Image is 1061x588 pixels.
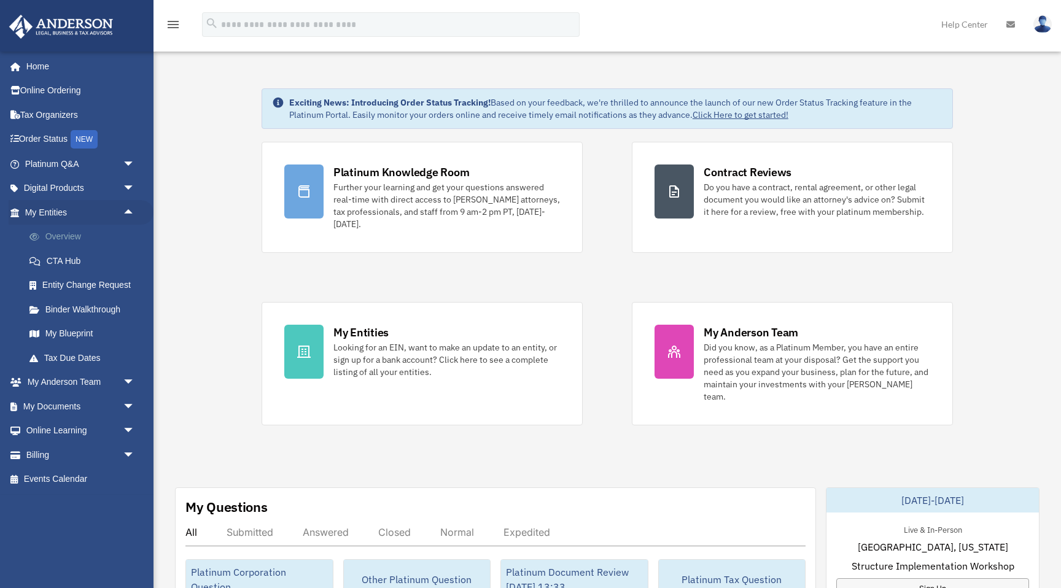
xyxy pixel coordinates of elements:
[378,526,411,538] div: Closed
[9,103,154,127] a: Tax Organizers
[123,443,147,468] span: arrow_drop_down
[9,370,154,395] a: My Anderson Teamarrow_drop_down
[205,17,219,30] i: search
[826,488,1039,513] div: [DATE]-[DATE]
[440,526,474,538] div: Normal
[71,130,98,149] div: NEW
[9,152,154,176] a: Platinum Q&Aarrow_drop_down
[704,164,791,180] div: Contract Reviews
[17,322,154,346] a: My Blueprint
[894,522,972,535] div: Live & In-Person
[17,297,154,322] a: Binder Walkthrough
[123,394,147,419] span: arrow_drop_down
[123,200,147,225] span: arrow_drop_up
[632,142,953,253] a: Contract Reviews Do you have a contract, rental agreement, or other legal document you would like...
[166,17,181,32] i: menu
[227,526,273,538] div: Submitted
[9,394,154,419] a: My Documentsarrow_drop_down
[17,273,154,298] a: Entity Change Request
[852,559,1014,573] span: Structure Implementation Workshop
[704,325,798,340] div: My Anderson Team
[1033,15,1052,33] img: User Pic
[17,346,154,370] a: Tax Due Dates
[262,302,583,425] a: My Entities Looking for an EIN, want to make an update to an entity, or sign up for a bank accoun...
[123,370,147,395] span: arrow_drop_down
[333,181,560,230] div: Further your learning and get your questions answered real-time with direct access to [PERSON_NAM...
[262,142,583,253] a: Platinum Knowledge Room Further your learning and get your questions answered real-time with dire...
[289,97,491,108] strong: Exciting News: Introducing Order Status Tracking!
[6,15,117,39] img: Anderson Advisors Platinum Portal
[17,225,154,249] a: Overview
[503,526,550,538] div: Expedited
[123,419,147,444] span: arrow_drop_down
[9,200,154,225] a: My Entitiesarrow_drop_up
[333,341,560,378] div: Looking for an EIN, want to make an update to an entity, or sign up for a bank account? Click her...
[9,79,154,103] a: Online Ordering
[704,341,930,403] div: Did you know, as a Platinum Member, you have an entire professional team at your disposal? Get th...
[289,96,942,121] div: Based on your feedback, we're thrilled to announce the launch of our new Order Status Tracking fe...
[185,526,197,538] div: All
[704,181,930,218] div: Do you have a contract, rental agreement, or other legal document you would like an attorney's ad...
[632,302,953,425] a: My Anderson Team Did you know, as a Platinum Member, you have an entire professional team at your...
[123,152,147,177] span: arrow_drop_down
[9,419,154,443] a: Online Learningarrow_drop_down
[123,176,147,201] span: arrow_drop_down
[9,54,147,79] a: Home
[333,325,389,340] div: My Entities
[9,176,154,201] a: Digital Productsarrow_drop_down
[17,249,154,273] a: CTA Hub
[9,443,154,467] a: Billingarrow_drop_down
[185,498,268,516] div: My Questions
[9,127,154,152] a: Order StatusNEW
[166,21,181,32] a: menu
[333,164,470,180] div: Platinum Knowledge Room
[303,526,349,538] div: Answered
[9,467,154,492] a: Events Calendar
[858,540,1008,554] span: [GEOGRAPHIC_DATA], [US_STATE]
[693,109,788,120] a: Click Here to get started!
